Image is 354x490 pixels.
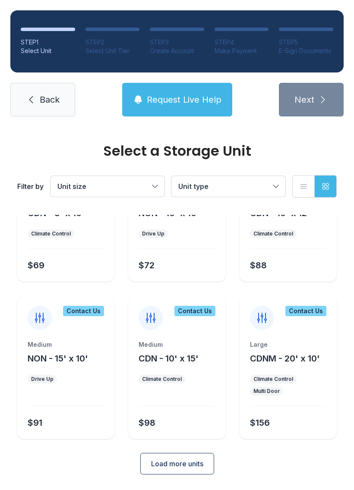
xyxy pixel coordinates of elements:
div: STEP 1 [21,38,75,47]
div: Contact Us [174,306,215,316]
div: Multi Door [253,388,280,395]
div: Medium [28,340,104,349]
span: Request Live Help [147,94,221,106]
button: NON - 15' x 10' [28,352,88,364]
span: Unit type [178,182,209,191]
span: CDN - 10' x 15' [139,353,199,364]
span: Unit size [57,182,86,191]
div: $88 [250,259,267,271]
div: STEP 4 [215,38,269,47]
div: Climate Control [142,376,182,383]
span: Next [294,94,314,106]
div: Select a Storage Unit [17,144,337,158]
div: Climate Control [253,376,293,383]
div: $98 [139,417,155,429]
div: Medium [139,340,215,349]
div: Drive Up [31,376,54,383]
div: STEP 5 [279,38,333,47]
div: Large [250,340,326,349]
div: Climate Control [31,230,71,237]
div: Select Unit [21,47,75,55]
div: STEP 2 [85,38,140,47]
div: Contact Us [285,306,326,316]
div: Make Payment [215,47,269,55]
span: Load more units [151,459,203,469]
div: Contact Us [63,306,104,316]
div: Climate Control [253,230,293,237]
div: E-Sign Documents [279,47,333,55]
button: CDN - 10' x 15' [139,352,199,364]
div: Filter by [17,181,44,192]
button: Unit type [171,176,285,197]
div: Select Unit Tier [85,47,140,55]
div: Drive Up [142,230,164,237]
div: $156 [250,417,270,429]
div: STEP 3 [150,38,204,47]
div: $91 [28,417,42,429]
div: Create Account [150,47,204,55]
button: CDNM - 20' x 10' [250,352,320,364]
span: NON - 15' x 10' [28,353,88,364]
button: Unit size [51,176,164,197]
div: $69 [28,259,44,271]
div: $72 [139,259,155,271]
span: CDNM - 20' x 10' [250,353,320,364]
span: Back [40,94,60,106]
